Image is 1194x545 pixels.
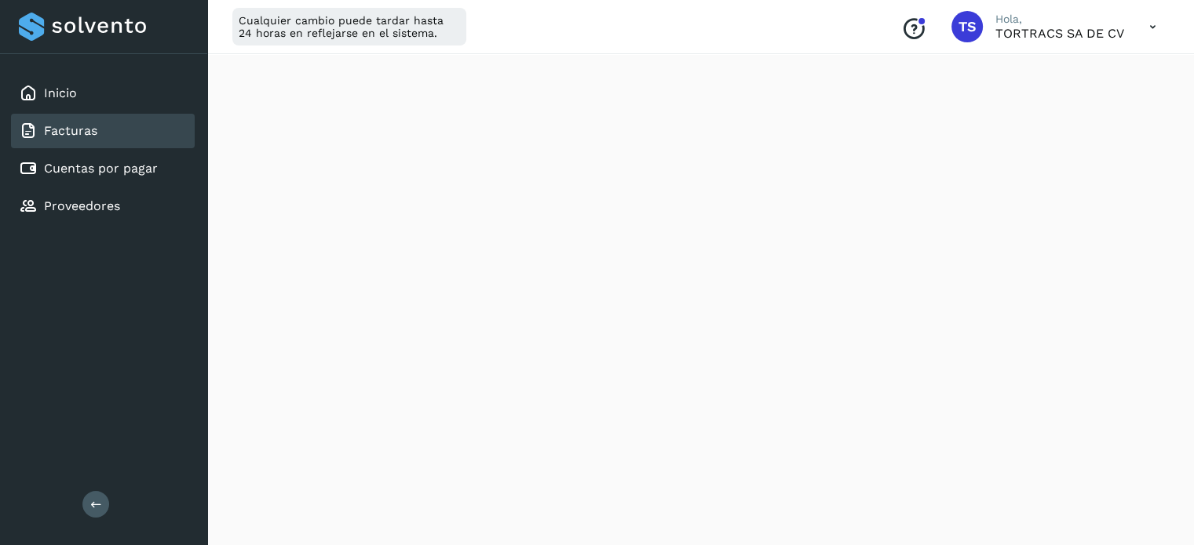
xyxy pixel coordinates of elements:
[11,189,195,223] div: Proveedores
[44,85,77,100] a: Inicio
[995,13,1124,26] p: Hola,
[11,151,195,186] div: Cuentas por pagar
[11,114,195,148] div: Facturas
[232,8,466,45] div: Cualquier cambio puede tardar hasta 24 horas en reflejarse en el sistema.
[44,123,97,138] a: Facturas
[44,198,120,213] a: Proveedores
[44,161,158,176] a: Cuentas por pagar
[11,76,195,111] div: Inicio
[995,26,1124,41] p: TORTRACS SA DE CV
